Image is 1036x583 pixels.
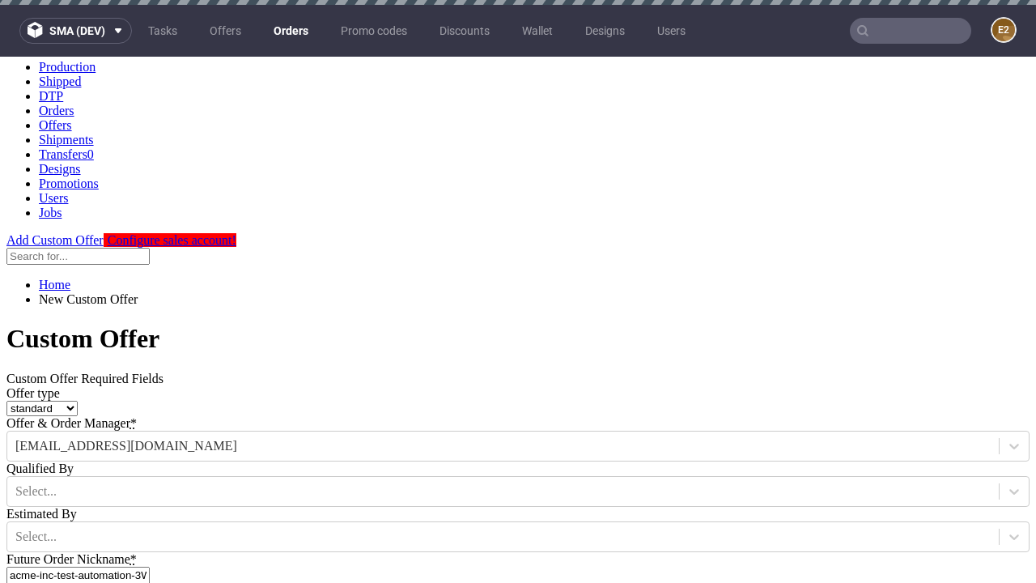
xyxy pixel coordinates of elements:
[39,32,63,46] a: DTP
[647,18,695,44] a: Users
[19,18,132,44] button: sma (dev)
[39,149,62,163] a: Jobs
[6,450,77,464] label: Estimated By
[39,221,70,235] a: Home
[39,18,81,32] a: Shipped
[130,360,137,373] abbr: required
[39,120,99,134] a: Promotions
[430,18,499,44] a: Discounts
[39,105,81,119] a: Designs
[6,496,137,509] label: Future Order Nickname
[49,25,105,36] span: sma (dev)
[264,18,318,44] a: Orders
[39,91,94,104] a: Transfers0
[108,177,236,190] span: Configure sales account!
[200,18,251,44] a: Offers
[39,76,94,90] a: Shipments
[6,315,163,329] span: Custom Offer Required Fields
[91,527,97,541] abbr: required
[6,191,150,208] input: Search for...
[6,360,137,373] label: Offer & Order Manager
[6,330,60,343] label: Offer type
[331,18,417,44] a: Promo codes
[39,3,96,17] a: Production
[6,267,1030,297] h1: Custom Offer
[87,91,94,104] span: 0
[130,496,137,509] abbr: required
[104,177,236,190] a: Configure sales account!
[992,19,1015,41] figcaption: e2
[6,177,104,190] a: Add Custom Offer
[138,18,187,44] a: Tasks
[512,18,563,44] a: Wallet
[39,236,1030,250] li: New Custom Offer
[6,527,97,541] label: Offer valid until
[6,510,150,527] input: Short company name, ie.: 'coca-cola-inc'. Allowed characters: letters, digits, - and _
[39,62,72,75] a: Offers
[6,405,74,419] label: Qualified By
[575,18,635,44] a: Designs
[39,134,68,148] a: Users
[39,47,74,61] a: Orders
